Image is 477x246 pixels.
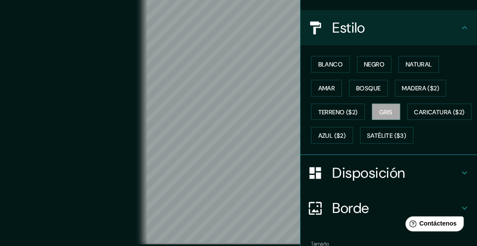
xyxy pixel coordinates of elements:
font: Disposición [334,163,406,182]
font: Blanco [320,62,345,70]
font: Azul ($2) [320,132,348,140]
font: Satélite ($3) [369,132,407,140]
div: Estilo [303,12,477,47]
font: Bosque [358,85,382,93]
font: Amar [320,85,337,93]
button: Bosque [351,81,389,97]
font: Tamaño [314,239,331,246]
font: Negro [366,62,386,70]
font: Terreno ($2) [320,109,360,116]
button: Madera ($2) [396,81,447,97]
button: Azul ($2) [314,127,355,144]
iframe: Lanzador de widgets de ayuda [400,212,467,236]
font: Estilo [334,20,367,39]
font: Natural [407,62,433,70]
button: Caricatura ($2) [408,104,472,121]
button: Satélite ($3) [362,127,414,144]
font: Madera ($2) [403,85,440,93]
font: Gris [381,109,394,116]
button: Amar [314,81,344,97]
button: Gris [374,104,401,121]
div: Disposición [303,155,477,190]
button: Natural [400,57,440,74]
button: Terreno ($2) [314,104,367,121]
button: Negro [359,57,393,74]
font: Caricatura ($2) [415,109,465,116]
button: Blanco [314,57,352,74]
font: Borde [334,198,371,216]
div: Borde [303,190,477,225]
